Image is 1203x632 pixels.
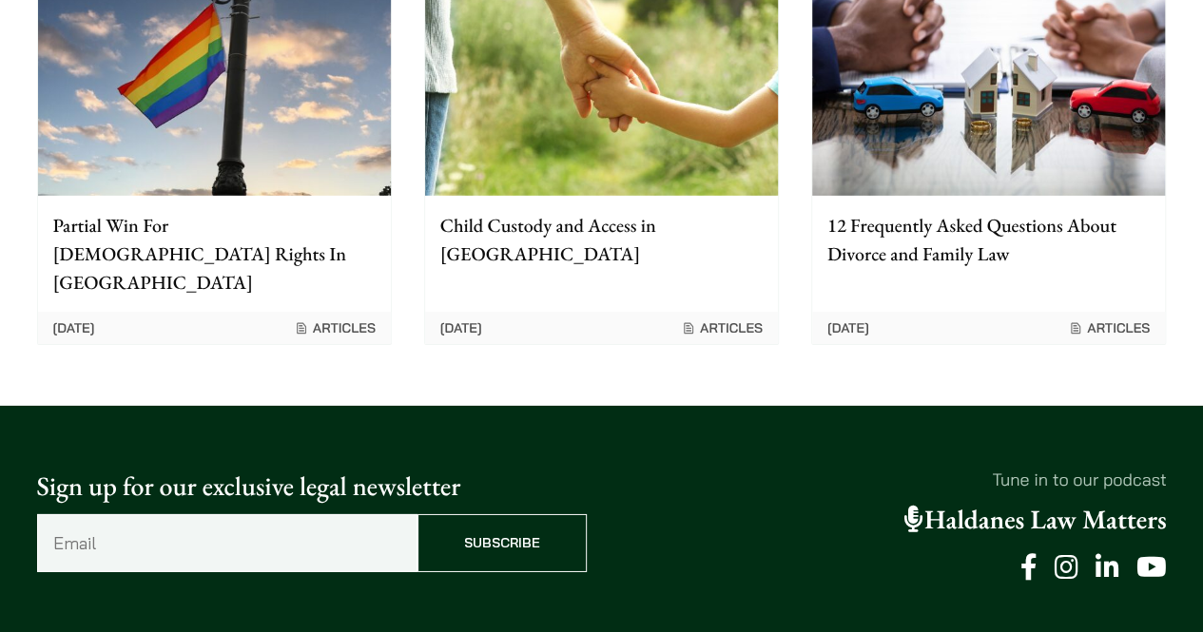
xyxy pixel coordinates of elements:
[904,503,1167,537] a: Haldanes Law Matters
[37,514,417,572] input: Email
[617,467,1167,492] p: Tune in to our podcast
[440,319,482,336] time: [DATE]
[37,467,587,507] p: Sign up for our exclusive legal newsletter
[1068,319,1150,336] span: Articles
[53,319,95,336] time: [DATE]
[417,514,587,572] input: Subscribe
[294,319,376,336] span: Articles
[827,319,869,336] time: [DATE]
[681,319,763,336] span: Articles
[827,211,1150,268] p: 12 Frequently Asked Questions About Divorce and Family Law
[53,211,376,297] p: Partial Win For [DEMOGRAPHIC_DATA] Rights In [GEOGRAPHIC_DATA]
[440,211,763,268] p: Child Custody and Access in [GEOGRAPHIC_DATA]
